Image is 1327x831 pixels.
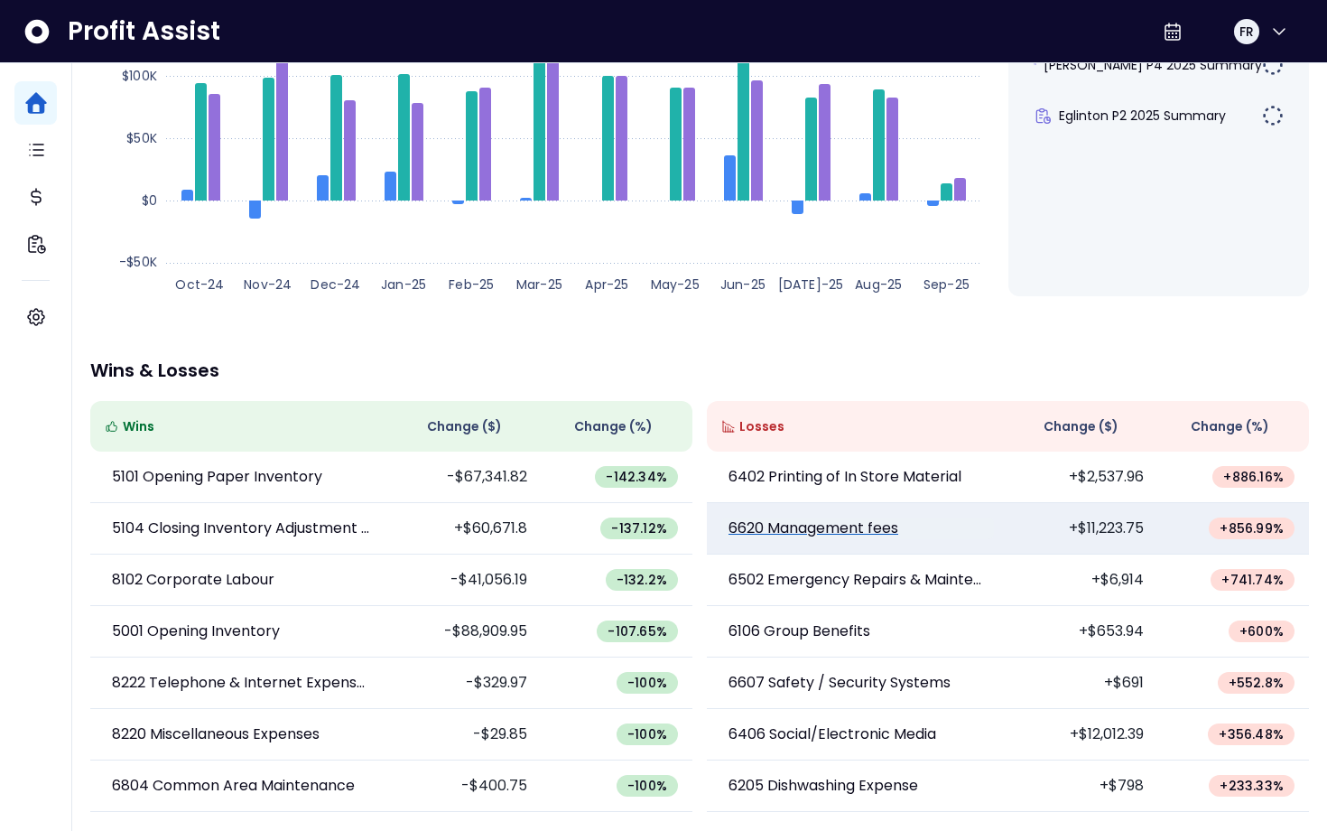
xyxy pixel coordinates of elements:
[122,67,157,85] text: $100K
[1221,571,1284,589] span: + 741.74 %
[112,518,370,539] p: 5104 Closing Inventory Adjustment Pa
[1059,107,1226,125] span: Eglinton P2 2025 Summary
[311,275,360,294] text: Dec-24
[720,275,766,294] text: Jun-25
[1008,503,1159,555] td: +$11,223.75
[728,569,987,591] p: 6502 Emergency Repairs & Maintenance
[1044,56,1262,74] span: [PERSON_NAME] P4 2025 Summary
[608,622,667,640] span: -107.65 %
[1220,777,1284,795] span: + 233.33 %
[1008,761,1159,812] td: +$798
[1044,417,1118,436] span: Change ( $ )
[617,571,667,589] span: -132.2 %
[574,417,653,436] span: Change (%)
[1008,452,1159,503] td: +$2,537.96
[627,725,667,743] span: -100 %
[728,466,961,488] p: 6402 Printing of In Store Material
[68,15,220,48] span: Profit Assist
[112,775,355,797] p: 6804 Common Area Maintenance
[392,555,543,606] td: -$41,056.19
[112,569,274,591] p: 8102 Corporate Labour
[126,129,157,147] text: $50K
[923,275,970,294] text: Sep-25
[112,672,370,694] p: 8222 Telephone & Internet Expenses
[728,724,936,745] p: 6406 Social/Electronic Media
[728,518,898,539] p: 6620 Management fees
[778,275,844,294] text: [DATE]-25
[392,761,543,812] td: -$400.75
[627,777,667,795] span: -100 %
[1262,105,1284,126] img: Not yet Started
[1262,54,1284,76] img: Not yet Started
[739,417,784,436] span: Losses
[392,452,543,503] td: -$67,341.82
[112,466,322,488] p: 5101 Opening Paper Inventory
[119,253,157,271] text: -$50K
[1008,555,1159,606] td: +$6,914
[1219,725,1284,743] span: + 356.48 %
[123,417,154,436] span: Wins
[381,275,426,294] text: Jan-25
[1191,417,1269,436] span: Change (%)
[1008,709,1159,761] td: +$12,012.39
[728,775,918,797] p: 6205 Dishwashing Expense
[1008,606,1159,658] td: +$653.94
[1223,468,1284,486] span: + 886.16 %
[427,417,502,436] span: Change ( $ )
[611,519,667,537] span: -137.12 %
[449,275,494,294] text: Feb-25
[1239,23,1254,41] span: FR
[606,468,667,486] span: -142.34 %
[855,275,902,294] text: Aug-25
[1239,622,1284,640] span: + 600 %
[1008,658,1159,709] td: +$691
[516,275,562,294] text: Mar-25
[112,724,320,745] p: 8220 Miscellaneous Expenses
[142,191,157,210] text: $0
[728,621,870,642] p: 6106 Group Benefits
[112,621,280,642] p: 5001 Opening Inventory
[392,658,543,709] td: -$329.97
[175,275,224,294] text: Oct-24
[244,275,292,294] text: Nov-24
[728,672,951,694] p: 6607 Safety / Security Systems
[651,275,700,294] text: May-25
[1229,674,1284,692] span: + 552.8 %
[627,674,667,692] span: -100 %
[90,361,1309,379] p: Wins & Losses
[392,503,543,555] td: +$60,671.8
[392,606,543,658] td: -$88,909.95
[585,275,628,294] text: Apr-25
[392,709,543,761] td: -$29.85
[1220,519,1284,537] span: + 856.99 %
